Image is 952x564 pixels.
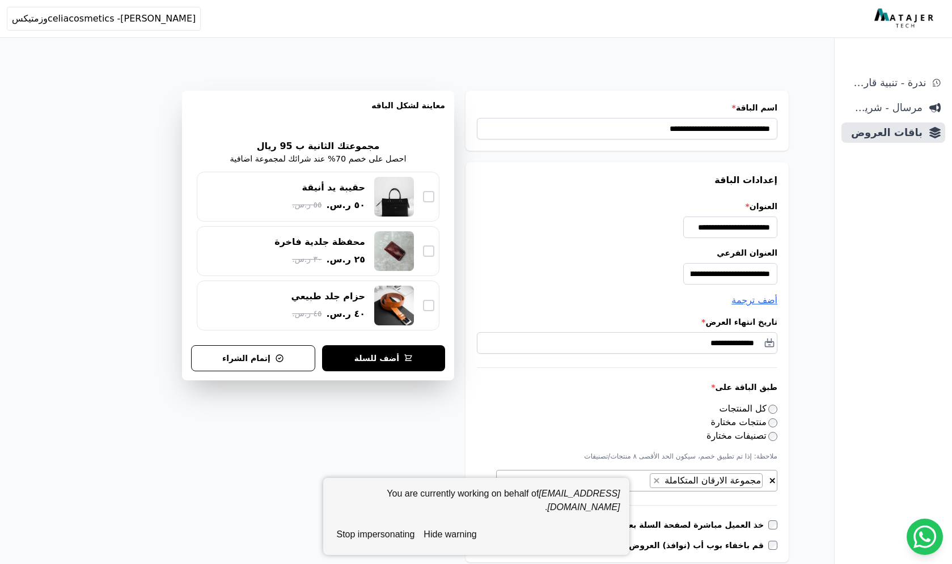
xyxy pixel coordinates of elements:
label: اسم الباقة [477,102,777,113]
span: ٣٠ ر.س. [292,253,321,265]
span: × [769,475,776,486]
span: ٥٠ ر.س. [326,198,365,212]
button: إتمام الشراء [191,345,315,371]
h3: معاينة لشكل الباقه [191,100,445,125]
p: احصل على خصم 70% عند شرائك لمجموعة اضافية [230,153,407,166]
span: أضف ترجمة [731,295,777,306]
div: محفظة جلدية فاخرة [274,236,365,248]
label: طبق الباقة على [477,381,777,393]
em: [EMAIL_ADDRESS][DOMAIN_NAME] [539,489,620,512]
button: stop impersonating [332,523,420,546]
button: hide warning [419,523,481,546]
span: ٤٥ ر.س. [292,308,321,320]
label: خذ العميل مباشرة لصفحة السلة بعد اضافة المنتج [572,519,768,531]
span: ندرة - تنبية قارب علي النفاذ [846,75,926,91]
input: كل المنتجات [768,405,777,414]
img: محفظة جلدية فاخرة [374,231,414,271]
h2: مجموعتك الثانية ب 95 ريال [257,139,380,153]
label: قم باخفاء بوب أب (نوافذ) العروض الخاصة بسلة من صفحة المنتج [510,540,768,551]
div: حزام جلد طبيعي [291,290,366,303]
textarea: Search [640,474,647,488]
label: كل المنتجات [720,403,778,414]
span: ٥٥ ر.س. [292,199,321,211]
span: celiacosmetics -[PERSON_NAME]وزمتيكس [12,12,196,26]
label: تاريخ انتهاء العرض [477,316,777,328]
span: باقات العروض [846,125,923,141]
button: أضف ترجمة [731,294,777,307]
button: celiacosmetics -[PERSON_NAME]وزمتيكس [7,7,201,31]
input: منتجات مختارة [768,418,777,427]
label: العنوان الفرعي [477,247,777,258]
button: قم بإزالة كل العناصر [768,473,777,485]
span: مجموعة الارقان المتكاملة [662,475,762,486]
span: ٤٠ ر.س. [326,307,365,321]
p: ملاحظة: إذا تم تطبيق خصم، سيكون الحد الأقصى ٨ منتجات/تصنيفات [477,452,777,461]
span: × [653,475,660,486]
button: أضف للسلة [322,345,445,371]
div: حقيبة يد أنيقة [302,181,365,194]
img: حزام جلد طبيعي [374,286,414,325]
div: You are currently working on behalf of . [332,487,620,523]
label: منتجات مختارة [711,417,777,427]
h3: إعدادات الباقة [477,173,777,187]
button: Remove item [650,474,662,487]
input: تصنيفات مختارة [768,432,777,441]
span: ٢٥ ر.س. [326,253,365,266]
li: مجموعة الارقان المتكاملة [650,473,763,488]
img: MatajerTech Logo [874,9,936,29]
span: مرسال - شريط دعاية [846,100,923,116]
img: حقيبة يد أنيقة [374,177,414,217]
label: العنوان [477,201,777,212]
label: تصنيفات مختارة [706,430,777,441]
